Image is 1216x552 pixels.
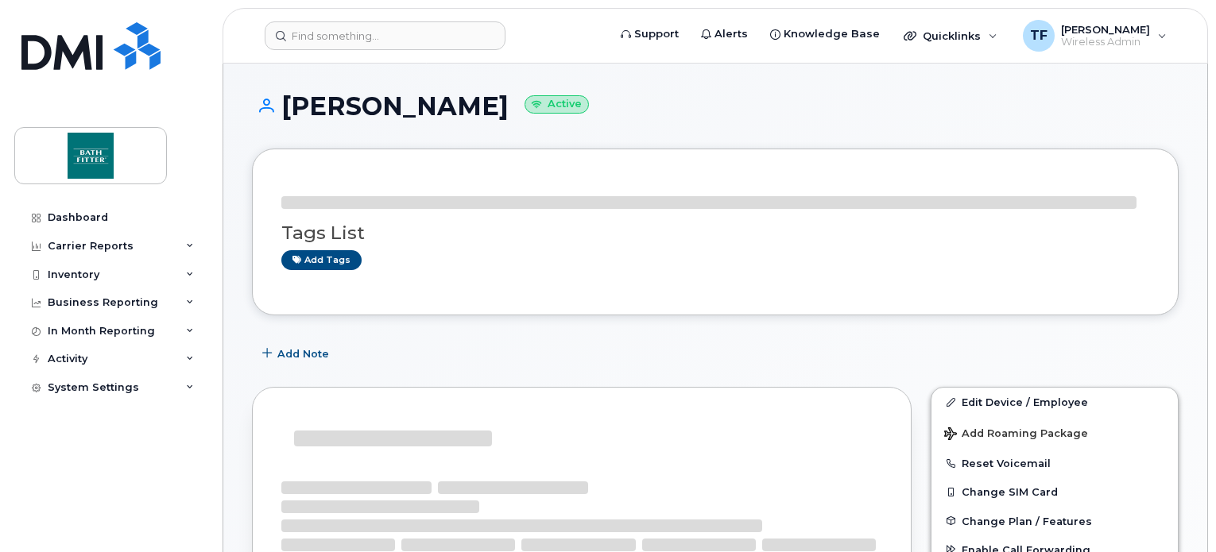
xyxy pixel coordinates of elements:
button: Add Roaming Package [931,416,1178,449]
a: Add tags [281,250,362,270]
small: Active [525,95,589,114]
button: Change Plan / Features [931,507,1178,535]
h3: Tags List [281,223,1149,243]
button: Change SIM Card [931,477,1178,506]
span: Change Plan / Features [962,515,1092,527]
a: Edit Device / Employee [931,388,1178,416]
button: Reset Voicemail [931,449,1178,477]
button: Add Note [252,339,343,368]
span: Add Roaming Package [944,427,1088,442]
span: Add Note [277,346,329,361]
h1: [PERSON_NAME] [252,92,1179,120]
